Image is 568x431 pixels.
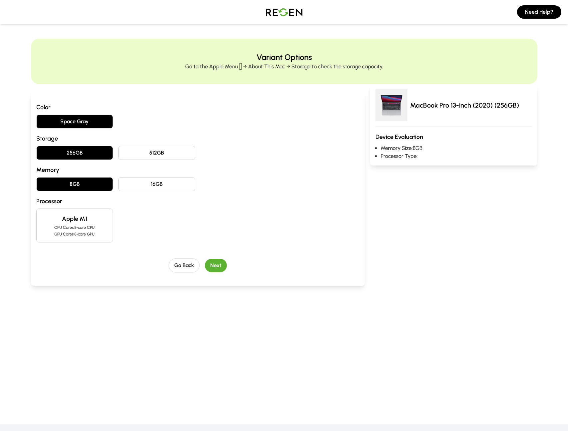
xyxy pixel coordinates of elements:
p: GPU Cores: 8-core GPU [42,231,108,237]
img: Logo [261,3,307,21]
button: Go Back [169,258,200,272]
h2: Variant Options [257,52,312,63]
p: Go to the Apple Menu  → About This Mac → Storage to check the storage capacity. [185,63,383,71]
h3: Device Evaluation [375,132,532,142]
h3: Processor [36,197,360,206]
img: MacBook Pro 13-inch (2020) [375,89,407,121]
h3: Storage [36,134,360,143]
button: 256GB [36,146,113,160]
h3: Memory [36,165,360,175]
h3: Color [36,103,360,112]
button: 8GB [36,177,113,191]
button: 16GB [118,177,195,191]
p: CPU Cores: 8-core CPU [42,225,108,230]
button: Space Gray [36,115,113,129]
p: MacBook Pro 13-inch (2020) (256GB) [410,101,519,110]
button: Need Help? [517,5,561,19]
li: Processor Type: [381,152,532,160]
li: Memory Size: 8GB [381,144,532,152]
button: 512GB [118,146,195,160]
button: Next [205,259,227,272]
h4: Apple M1 [42,214,108,223]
